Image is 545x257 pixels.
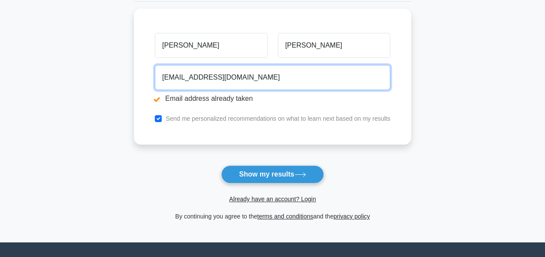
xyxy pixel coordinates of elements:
a: terms and conditions [257,213,313,220]
a: privacy policy [333,213,370,220]
input: Last name [278,33,390,58]
input: First name [155,33,267,58]
div: By continuing you agree to the and the [129,211,416,222]
button: Show my results [221,165,323,183]
label: Send me personalized recommendations on what to learn next based on my results [166,115,390,122]
li: Email address already taken [155,93,390,104]
a: Already have an account? Login [229,196,316,202]
input: Email [155,65,390,90]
